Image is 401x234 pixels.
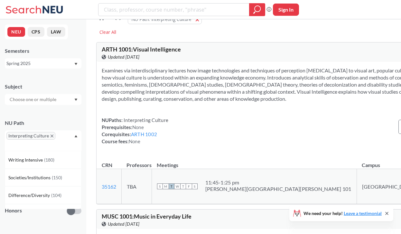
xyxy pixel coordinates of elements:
[8,192,51,199] span: Difference/Diversity
[344,211,382,216] a: Leave a testimonial
[108,53,140,61] span: Updated [DATE]
[205,179,351,186] div: 11:45 - 1:25 pm
[74,98,78,101] svg: Dropdown arrow
[121,155,152,169] th: Professors
[47,27,65,37] button: LAW
[102,117,168,145] div: NUPaths: Prerequisites: Corequisites: Course fees:
[7,27,25,37] button: NEU
[303,211,382,216] span: We need your help!
[96,27,119,37] div: Clear All
[6,96,61,103] input: Choose one or multiple
[123,117,168,123] span: Interpreting Culture
[5,94,81,105] div: Dropdown arrow
[103,4,245,15] input: Class, professor, course number, "phrase"
[205,186,351,192] div: [PERSON_NAME][GEOGRAPHIC_DATA][PERSON_NAME] 101
[51,192,61,198] span: ( 104 )
[8,156,44,164] span: Writing Intensive
[5,58,81,69] div: Spring 2025Dropdown arrow
[169,183,174,189] span: T
[5,47,81,54] div: Semesters
[157,183,163,189] span: S
[74,63,78,65] svg: Dropdown arrow
[102,213,191,220] span: MUSC 1001 : Music in Everyday Life
[28,27,44,37] button: CPS
[121,169,152,204] td: TBA
[5,83,81,90] div: Subject
[180,183,186,189] span: T
[108,220,140,228] span: Updated [DATE]
[129,138,140,144] span: None
[249,3,265,16] div: magnifying glass
[102,162,112,169] div: CRN
[8,174,52,181] span: Societies/Institutions
[174,183,180,189] span: W
[273,4,299,16] button: Sign In
[192,183,198,189] span: S
[152,155,357,169] th: Meetings
[186,183,192,189] span: F
[44,157,54,163] span: ( 180 )
[131,131,157,137] a: ARTH 1002
[102,46,181,53] span: ARTH 1001 : Visual Intelligence
[253,5,261,14] svg: magnifying glass
[163,183,169,189] span: M
[51,135,53,137] svg: X to remove pill
[74,135,78,137] svg: Dropdown arrow
[128,14,202,24] button: NU Path: Interpreting Culture
[5,119,81,126] div: NU Path
[102,183,116,190] a: 35162
[5,130,81,151] div: Interpreting CultureX to remove pillDropdown arrowWriting Intensive(180)Societies/Institutions(15...
[6,132,55,140] span: Interpreting CultureX to remove pill
[6,60,74,67] div: Spring 2025
[52,175,62,180] span: ( 150 )
[132,124,144,130] span: None
[5,207,22,214] p: Honors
